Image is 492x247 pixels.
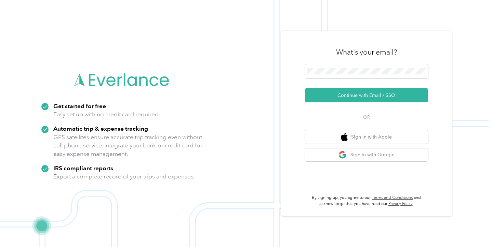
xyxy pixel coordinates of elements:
[305,88,428,102] button: Continue with Email / SSO
[341,133,348,141] img: apple logo
[372,195,413,200] a: Terms and Conditions
[388,201,413,206] a: Privacy Policy
[53,164,113,172] strong: IRS compliant reports
[305,130,428,144] button: apple logoSign in with Apple
[355,114,378,121] span: OR
[53,125,148,132] strong: Automatic trip & expense tracking
[454,209,492,247] iframe: Everlance-gr Chat Button Frame
[53,133,203,158] p: GPS satellites ensure accurate trip tracking even without cell phone service. Integrate your bank...
[305,148,428,162] button: google logoSign in with Google
[338,151,347,159] img: google logo
[53,110,159,119] p: Easy set up with no credit card required
[53,172,195,181] p: Export a complete record of your trips and expenses.
[336,47,397,57] h3: What's your email?
[305,195,428,207] p: By signing up, you agree to our and acknowledge that you have read our .
[53,102,106,110] strong: Get started for free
